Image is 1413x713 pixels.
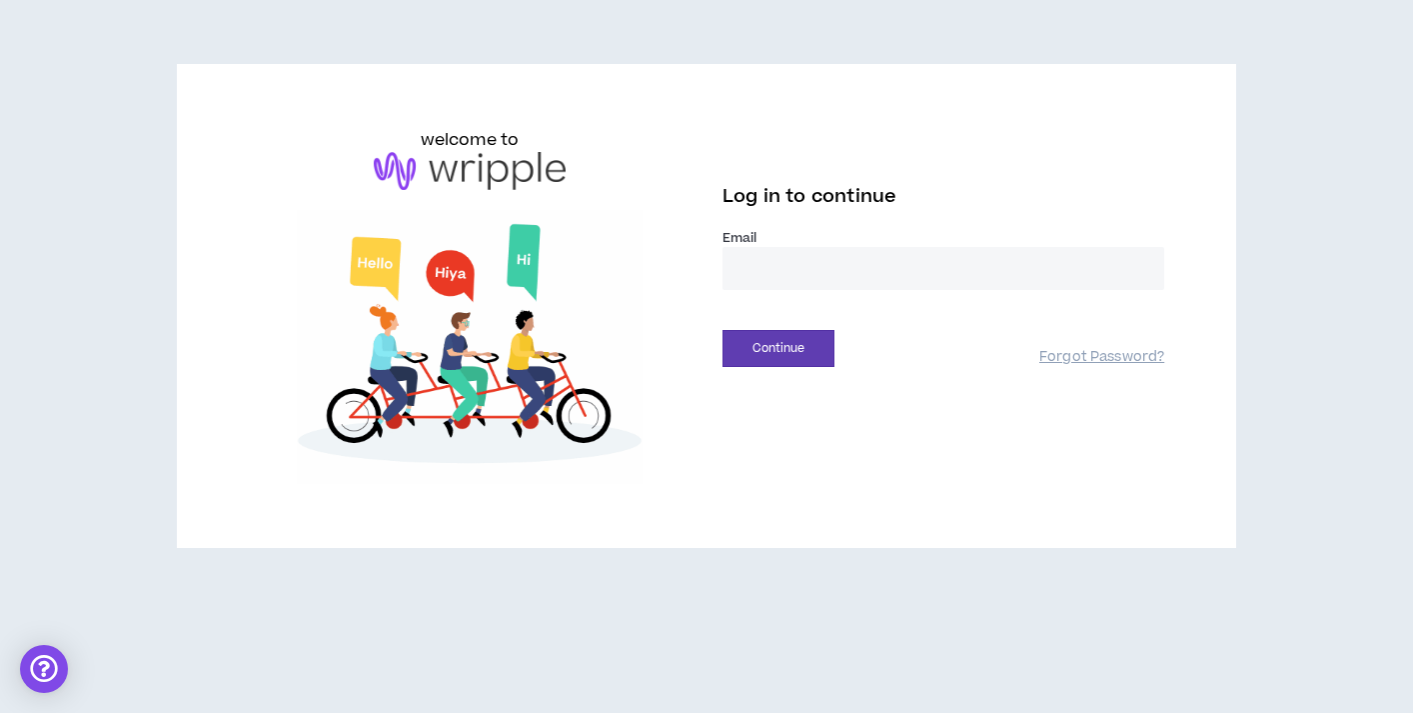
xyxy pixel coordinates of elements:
button: Continue [722,330,834,367]
h6: welcome to [421,128,520,152]
a: Forgot Password? [1039,348,1164,367]
img: logo-brand.png [374,152,566,190]
span: Log in to continue [722,184,896,209]
div: Open Intercom Messenger [20,645,68,693]
label: Email [722,229,1164,247]
img: Welcome to Wripple [249,210,691,484]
